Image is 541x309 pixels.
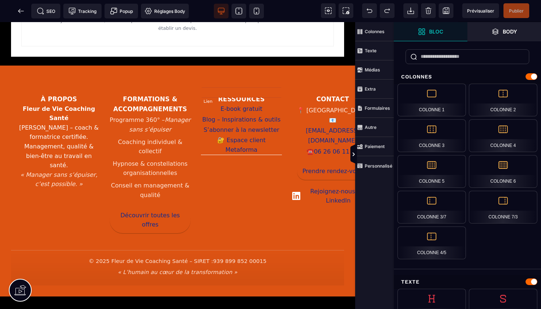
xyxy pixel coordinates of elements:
span: Rejoignez-nous sur LinkedIn [303,165,373,183]
span: Nettoyage [421,3,436,18]
div: Colonne 3/7 [397,191,466,224]
strong: Formulaires [365,105,390,111]
span: Tracking [68,7,96,15]
div: Colonne 5 [397,155,466,188]
span: Voir les composants [321,3,336,18]
span: Importer [403,3,418,18]
p: « Manager sans s’épuiser, c’est possible. » [18,148,99,167]
h3: Formations & accompagnements [110,72,191,92]
li: Coaching individuel & collectif [110,114,191,136]
span: Enregistrer le contenu [503,3,529,18]
span: Capture d'écran [339,3,353,18]
li: Conseil en management & qualité [110,157,191,179]
span: Code de suivi [63,4,102,18]
strong: Body [503,29,517,34]
h3: Ressources [201,72,282,82]
div: Colonne 4 [469,119,537,152]
span: Voir mobile [249,4,264,18]
strong: Paiement [365,144,385,149]
span: Rétablir [380,3,395,18]
span: Voir tablette [231,4,246,18]
footer: Pied de page [11,55,344,263]
span: Formulaires [355,99,394,118]
span: Métadata SEO [31,4,60,18]
span: Aperçu [462,3,499,18]
span: Retour [14,4,28,18]
span: Médias [355,60,394,80]
div: Colonne 7/3 [469,191,537,224]
a: Rejoignez-nous sur LinkedIn [292,165,373,183]
a: S’abonner à la newsletter [204,103,279,113]
span: Autre [355,118,394,137]
a: 06 26 06 11 14 [314,124,359,135]
span: Afficher les vues [394,144,401,166]
p: © 2025 Fleur de Vie Coaching Santé – SIRET : [18,235,337,243]
strong: Bloc [429,29,443,34]
div: Colonnes [394,70,541,84]
strong: Fleur de Vie Coaching Santé [23,83,95,100]
span: Extra [355,80,394,99]
strong: Extra [365,86,376,92]
span: 939 899 852 00015 [213,236,266,242]
span: Créer une alerte modale [105,4,138,18]
address: 📍 [GEOGRAPHIC_DATA] 📧 ☎️ [292,83,373,135]
div: Colonne 4/5 [397,227,466,259]
strong: Autre [365,124,376,130]
a: Découvrir toutes les offres [110,185,191,211]
span: Personnalisé [355,156,394,175]
span: Colonnes [355,22,394,41]
span: Prévisualiser [467,8,494,14]
a: Blog – Inspirations & outils [202,92,281,103]
div: Colonne 6 [469,155,537,188]
span: Réglages Body [145,7,185,15]
div: Colonne 3 [397,119,466,152]
em: Manager sans s’épuiser [129,94,191,111]
a: E-book gratuit [220,82,262,92]
div: Colonne 2 [469,84,537,116]
span: Paiement [355,137,394,156]
strong: Texte [365,48,376,53]
span: Favicon [141,4,189,18]
div: Texte [394,275,541,289]
div: Informations [11,228,344,263]
span: Ouvrir les blocs [394,22,467,41]
a: [EMAIL_ADDRESS][DOMAIN_NAME] [292,103,373,124]
h3: À propos [18,72,99,82]
span: Défaire [362,3,377,18]
nav: Liens ressources [201,82,282,133]
h3: Contact [292,72,373,82]
strong: Colonnes [365,29,385,34]
span: SEO [37,7,55,15]
p: [PERSON_NAME] – coach & formatrice certifiée. Management, qualité & bien-être au travail en santé. [18,82,99,148]
span: Texte [355,41,394,60]
a: Prendre rendez-vous [297,141,368,158]
div: Colonne 1 [397,84,466,116]
li: Hypnose & constellations organisationnelles [110,136,191,157]
span: Enregistrer [439,3,453,18]
strong: Personnalisé [365,163,392,169]
strong: Médias [365,67,380,73]
span: Publier [509,8,524,14]
a: Espace client Metaforma [201,113,282,133]
li: Programme 360° – [110,92,191,113]
p: « L’humain au cœur de la transformation » [18,246,337,254]
span: Ouvrir les calques [467,22,541,41]
span: Voir bureau [214,4,229,18]
span: Popup [110,7,133,15]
